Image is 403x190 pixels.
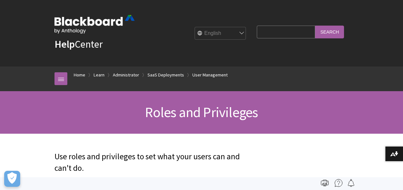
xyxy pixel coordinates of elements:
img: Follow this page [347,179,355,187]
strong: Help [55,38,75,51]
a: User Management [192,71,228,79]
img: Print [321,179,329,187]
a: SaaS Deployments [147,71,184,79]
img: More help [335,179,342,187]
button: Open Preferences [4,171,20,187]
a: Learn [94,71,105,79]
a: Home [74,71,85,79]
p: Use roles and privileges to set what your users can and can't do. [55,151,254,174]
span: Roles and Privileges [145,103,258,121]
select: Site Language Selector [195,27,246,40]
img: Blackboard by Anthology [55,15,135,34]
a: Administrator [113,71,139,79]
a: HelpCenter [55,38,103,51]
input: Search [315,26,344,38]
